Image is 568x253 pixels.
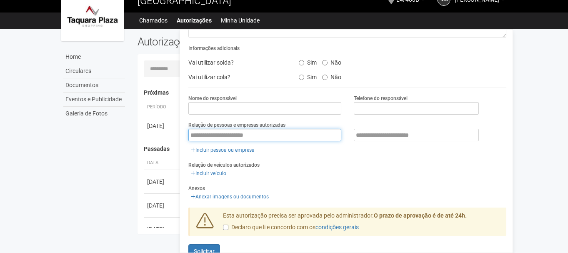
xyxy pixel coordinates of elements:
[188,161,260,169] label: Relação de veículos autorizados
[138,35,316,48] h2: Autorizações
[299,75,304,80] input: Sim
[147,122,178,130] div: [DATE]
[223,225,228,230] input: Declaro que li e concordo com oscondições gerais
[354,95,408,102] label: Telefone do responsável
[299,60,304,65] input: Sim
[188,169,229,178] a: Incluir veículo
[63,64,125,78] a: Circulares
[322,71,341,81] label: Não
[188,45,240,52] label: Informações adicionais
[315,224,359,230] a: condições gerais
[223,223,359,232] label: Declaro que li e concordo com os
[144,146,501,152] h4: Passadas
[63,93,125,107] a: Eventos e Publicidade
[144,90,501,96] h4: Próximas
[374,212,467,219] strong: O prazo de aprovação é de até 24h.
[188,95,237,102] label: Nome do responsável
[147,201,178,210] div: [DATE]
[221,15,260,26] a: Minha Unidade
[188,145,257,155] a: Incluir pessoa ou empresa
[299,56,317,66] label: Sim
[63,78,125,93] a: Documentos
[63,50,125,64] a: Home
[144,100,181,114] th: Período
[217,212,507,236] div: Esta autorização precisa ser aprovada pelo administrador.
[63,107,125,120] a: Galeria de Fotos
[147,225,178,233] div: [DATE]
[147,178,178,186] div: [DATE]
[139,15,168,26] a: Chamados
[322,75,328,80] input: Não
[188,185,205,192] label: Anexos
[182,71,292,83] div: Vai utilizar cola?
[299,71,317,81] label: Sim
[188,121,285,129] label: Relação de pessoas e empresas autorizadas
[322,60,328,65] input: Não
[177,15,212,26] a: Autorizações
[188,192,271,201] a: Anexar imagens ou documentos
[182,56,292,69] div: Vai utilizar solda?
[144,156,181,170] th: Data
[322,56,341,66] label: Não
